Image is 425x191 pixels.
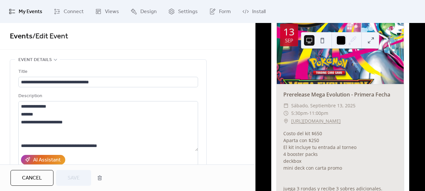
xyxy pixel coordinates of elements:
div: AI Assistant [33,156,61,164]
div: ​ [283,102,289,110]
span: / Edit Event [32,29,68,44]
div: Title [18,68,197,76]
div: ​ [283,117,289,125]
span: Connect [64,8,84,16]
a: Views [90,3,124,20]
div: Prerelease Mega Evolution - Primera Fecha [277,91,404,98]
span: - [308,109,309,117]
span: Event details [18,56,52,64]
a: Install [237,3,271,20]
div: Description [18,92,197,100]
a: Design [126,3,162,20]
button: AI Assistant [21,155,65,165]
a: Events [10,29,32,44]
span: Views [105,8,119,16]
span: Design [140,8,157,16]
button: Cancel [10,170,53,186]
span: 5:30pm [291,109,308,117]
span: Install [252,8,266,16]
a: [URL][DOMAIN_NAME] [291,117,341,125]
span: My Events [19,8,42,16]
a: My Events [4,3,47,20]
span: Cancel [22,174,42,182]
a: Connect [49,3,89,20]
a: Form [204,3,236,20]
div: 13 [283,27,294,37]
span: 11:00pm [309,109,328,117]
span: Settings [178,8,198,16]
div: sep [285,38,293,43]
div: ​ [283,109,289,117]
a: Settings [163,3,203,20]
span: sábado, septiembre 13, 2025 [291,102,355,110]
span: Form [219,8,231,16]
